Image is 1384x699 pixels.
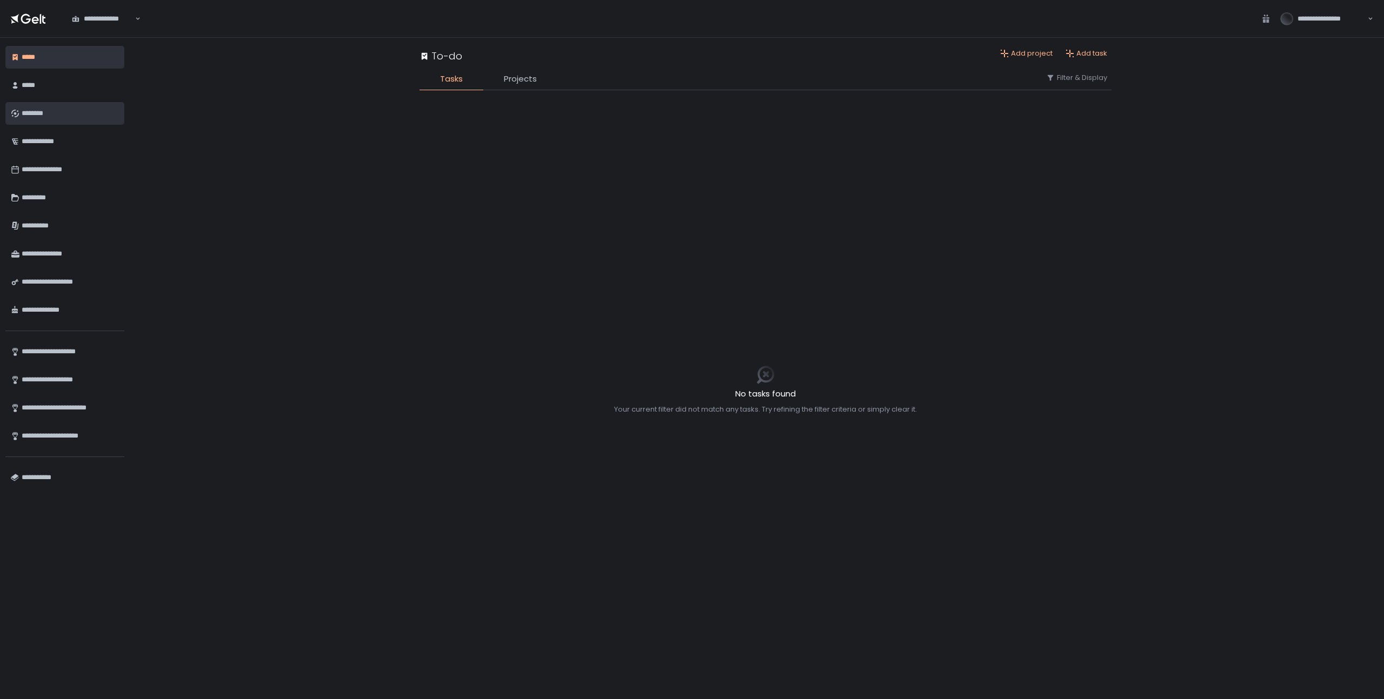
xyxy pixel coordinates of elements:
[614,388,917,400] h2: No tasks found
[1000,49,1053,58] button: Add project
[1046,73,1107,83] button: Filter & Display
[65,8,141,30] div: Search for option
[614,405,917,414] div: Your current filter did not match any tasks. Try refining the filter criteria or simply clear it.
[1066,49,1107,58] button: Add task
[504,73,537,85] span: Projects
[420,49,462,63] div: To-do
[440,73,463,85] span: Tasks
